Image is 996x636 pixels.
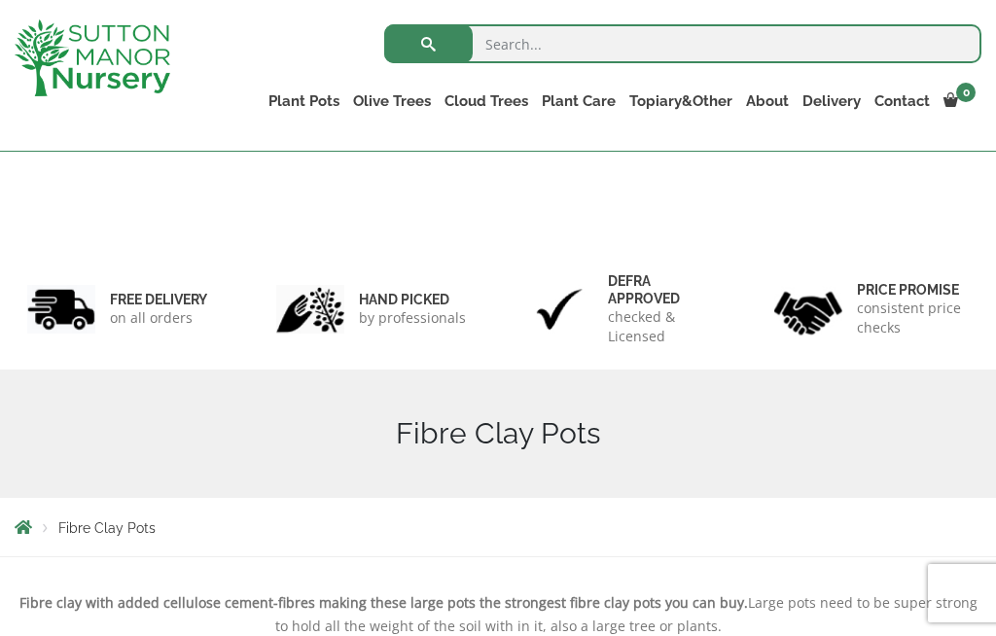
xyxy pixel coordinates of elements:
h6: FREE DELIVERY [110,291,207,308]
img: 4.jpg [774,279,842,338]
input: Search... [384,24,981,63]
a: Plant Care [535,88,622,115]
h6: hand picked [359,291,466,308]
p: checked & Licensed [608,307,720,346]
span: Fibre Clay Pots [58,520,156,536]
img: 1.jpg [27,285,95,335]
a: Cloud Trees [438,88,535,115]
h6: Price promise [857,281,969,299]
a: Topiary&Other [622,88,739,115]
img: logo [15,19,170,96]
h6: Defra approved [608,272,720,307]
span: 0 [956,83,976,102]
h1: Fibre Clay Pots [15,416,981,451]
p: consistent price checks [857,299,969,337]
p: by professionals [359,308,466,328]
strong: Fibre clay with added cellulose cement-fibres making these large pots the strongest fibre clay po... [19,593,748,612]
a: Plant Pots [262,88,346,115]
a: Olive Trees [346,88,438,115]
a: Delivery [796,88,868,115]
img: 3.jpg [525,285,593,335]
a: 0 [937,88,981,115]
a: Contact [868,88,937,115]
img: 2.jpg [276,285,344,335]
p: on all orders [110,308,207,328]
a: About [739,88,796,115]
nav: Breadcrumbs [15,519,981,535]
